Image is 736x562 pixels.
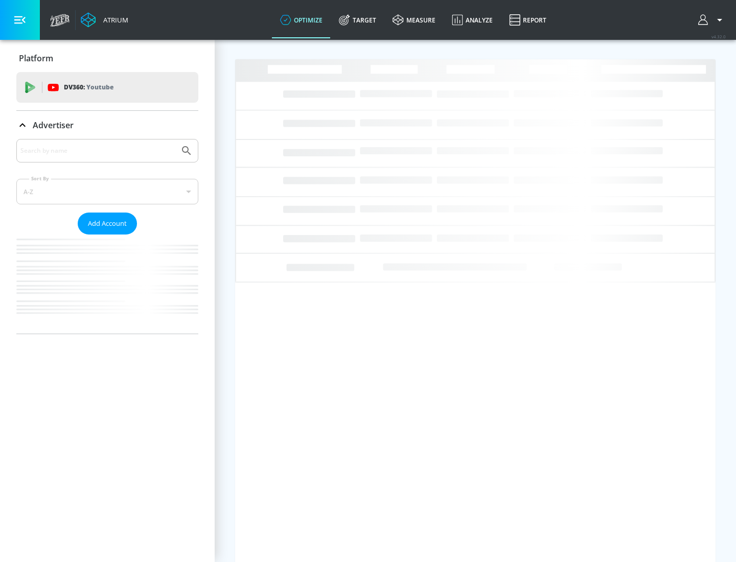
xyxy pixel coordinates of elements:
a: Report [501,2,555,38]
button: Add Account [78,213,137,235]
div: Advertiser [16,139,198,334]
span: v 4.32.0 [711,34,726,39]
a: measure [384,2,444,38]
nav: list of Advertiser [16,235,198,334]
a: Target [331,2,384,38]
p: Youtube [86,82,113,92]
a: optimize [272,2,331,38]
a: Atrium [81,12,128,28]
div: Advertiser [16,111,198,139]
input: Search by name [20,144,175,157]
p: Advertiser [33,120,74,131]
div: Platform [16,44,198,73]
label: Sort By [29,175,51,182]
div: Atrium [99,15,128,25]
div: DV360: Youtube [16,72,198,103]
p: DV360: [64,82,113,93]
div: A-Z [16,179,198,204]
p: Platform [19,53,53,64]
span: Add Account [88,218,127,229]
a: Analyze [444,2,501,38]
